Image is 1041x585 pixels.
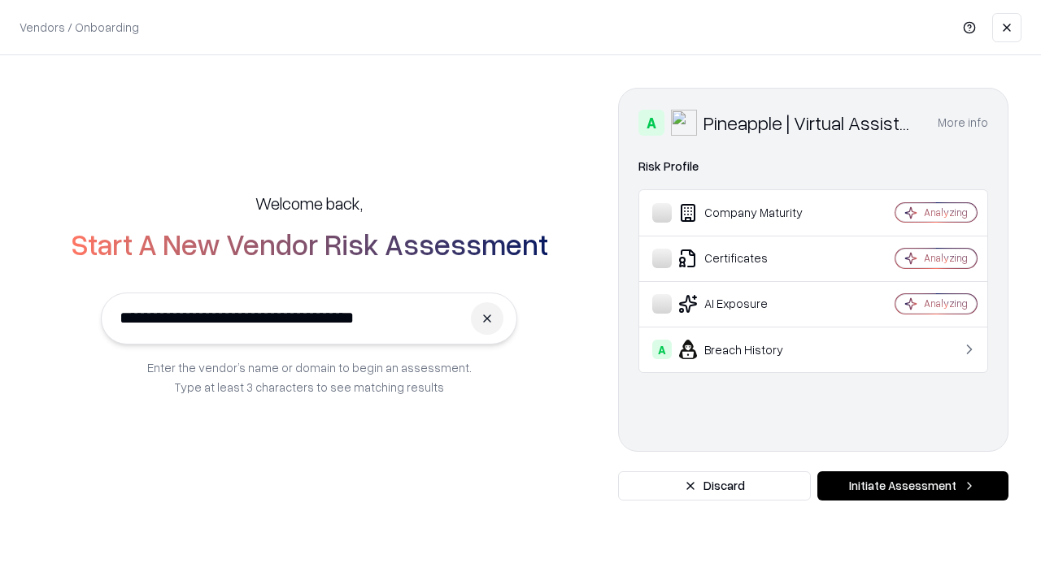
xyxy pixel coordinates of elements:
img: Pineapple | Virtual Assistant Agency [671,110,697,136]
button: More info [938,108,988,137]
h2: Start A New Vendor Risk Assessment [71,227,548,260]
div: A [638,110,664,136]
div: Analyzing [924,206,968,219]
h5: Welcome back, [255,192,363,214]
div: Analyzing [924,297,968,310]
button: Initiate Assessment [817,471,1008,500]
div: Breach History [652,340,847,359]
button: Discard [618,471,811,500]
div: Pineapple | Virtual Assistant Agency [703,110,918,136]
div: Company Maturity [652,203,847,223]
div: A [652,340,672,359]
div: Certificates [652,249,847,268]
div: Risk Profile [638,157,988,176]
p: Vendors / Onboarding [20,19,139,36]
p: Enter the vendor’s name or domain to begin an assessment. Type at least 3 characters to see match... [147,357,472,396]
div: Analyzing [924,251,968,265]
div: AI Exposure [652,294,847,314]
